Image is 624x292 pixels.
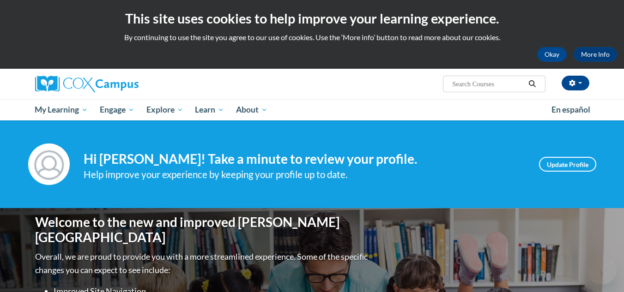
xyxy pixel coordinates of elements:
a: About [230,99,273,120]
h4: Hi [PERSON_NAME]! Take a minute to review your profile. [84,151,525,167]
h2: This site uses cookies to help improve your learning experience. [7,9,617,28]
span: En español [551,105,590,114]
a: My Learning [29,99,94,120]
button: Okay [537,47,567,62]
button: Account Settings [562,76,589,90]
span: About [236,104,267,115]
span: Learn [195,104,224,115]
p: Overall, we are proud to provide you with a more streamlined experience. Some of the specific cha... [35,250,370,277]
span: My Learning [35,104,88,115]
a: Learn [189,99,230,120]
h1: Welcome to the new and improved [PERSON_NAME][GEOGRAPHIC_DATA] [35,215,370,245]
a: En español [545,100,596,119]
a: Update Profile [539,157,596,172]
a: Cox Campus [35,76,211,92]
iframe: Button to launch messaging window [587,255,617,285]
a: More Info [574,47,617,62]
img: Profile Image [28,143,70,185]
a: Explore [140,99,189,120]
a: Engage [94,99,140,120]
img: Cox Campus [35,76,139,92]
p: By continuing to use the site you agree to our use of cookies. Use the ‘More info’ button to read... [7,32,617,42]
button: Search [525,78,539,89]
span: Engage [100,104,134,115]
div: Main menu [21,99,603,120]
input: Search Courses [451,78,525,89]
span: Explore [146,104,183,115]
div: Help improve your experience by keeping your profile up to date. [84,167,525,182]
